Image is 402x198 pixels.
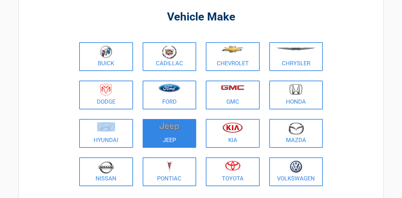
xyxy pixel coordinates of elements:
a: Toyota [206,157,260,186]
a: Honda [269,81,323,109]
a: Volkswagen [269,157,323,186]
img: nissan [98,161,114,174]
a: Nissan [79,157,133,186]
img: buick [100,45,112,58]
img: cadillac [162,45,177,59]
a: Cadillac [143,42,197,71]
img: chrysler [276,48,315,51]
a: Mazda [269,119,323,148]
a: Dodge [79,81,133,109]
img: toyota [225,161,240,171]
img: kia [222,122,243,133]
img: ford [159,84,180,92]
img: honda [289,84,303,95]
a: GMC [206,81,260,109]
img: gmc [221,85,244,90]
a: Hyundai [79,119,133,148]
img: pontiac [166,161,172,173]
img: dodge [100,84,112,96]
a: Chrysler [269,42,323,71]
h2: Vehicle Make [78,10,324,25]
a: Buick [79,42,133,71]
a: Jeep [143,119,197,148]
a: Pontiac [143,157,197,186]
img: mazda [288,122,304,135]
img: volkswagen [290,161,302,173]
a: Ford [143,81,197,109]
img: hyundai [97,122,115,131]
img: jeep [159,122,180,131]
a: Kia [206,119,260,148]
img: chevrolet [222,46,243,53]
a: Chevrolet [206,42,260,71]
